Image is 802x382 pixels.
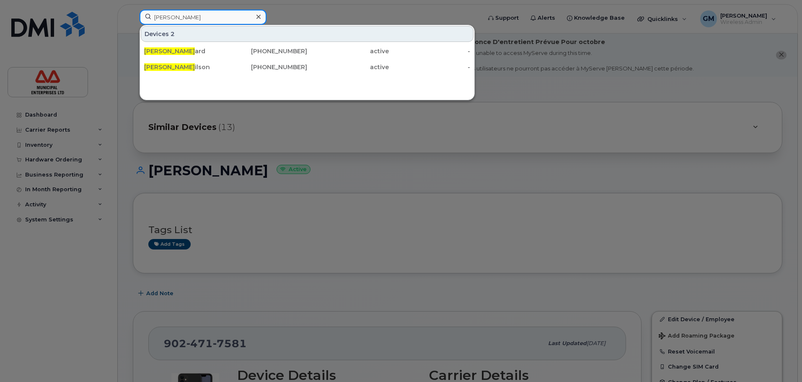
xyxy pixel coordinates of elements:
[144,63,226,71] div: ilson
[307,47,389,55] div: active
[144,47,226,55] div: ard
[171,30,175,38] span: 2
[307,63,389,71] div: active
[144,47,195,55] span: [PERSON_NAME]
[389,63,471,71] div: -
[226,47,308,55] div: [PHONE_NUMBER]
[144,63,195,71] span: [PERSON_NAME]
[141,26,473,42] div: Devices
[141,44,473,59] a: [PERSON_NAME]ard[PHONE_NUMBER]active-
[141,60,473,75] a: [PERSON_NAME]ilson[PHONE_NUMBER]active-
[389,47,471,55] div: -
[226,63,308,71] div: [PHONE_NUMBER]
